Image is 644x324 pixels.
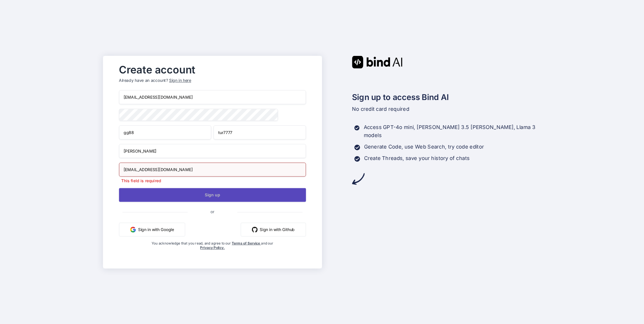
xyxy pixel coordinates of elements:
[364,143,484,151] p: Generate Code, use Web Search, try code editor
[252,227,258,232] img: github
[119,223,185,236] button: Sign in with Google
[352,56,402,68] img: Bind AI logo
[119,162,306,176] input: Company website
[150,241,275,264] div: You acknowledge that you read, and agree to our and our
[352,91,541,103] h2: Sign up to access Bind AI
[352,172,364,185] img: arrow
[364,154,470,162] p: Create Threads, save your history of chats
[119,144,306,158] input: Your company name
[119,125,212,139] input: First Name
[119,77,306,83] p: Already have an account?
[119,188,306,202] button: Sign up
[119,90,306,104] input: Email
[119,177,306,183] p: This field is required
[119,65,306,74] h2: Create account
[169,77,191,83] div: Sign in here
[130,227,136,232] img: google
[241,223,306,236] button: Sign in with Github
[214,125,306,139] input: Last Name
[232,241,261,245] a: Terms of Service
[364,123,541,139] p: Access GPT-4o mini, [PERSON_NAME] 3.5 [PERSON_NAME], Llama 3 models
[352,105,541,113] p: No credit card required
[188,204,237,219] span: or
[200,246,225,250] a: Privacy Policy.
